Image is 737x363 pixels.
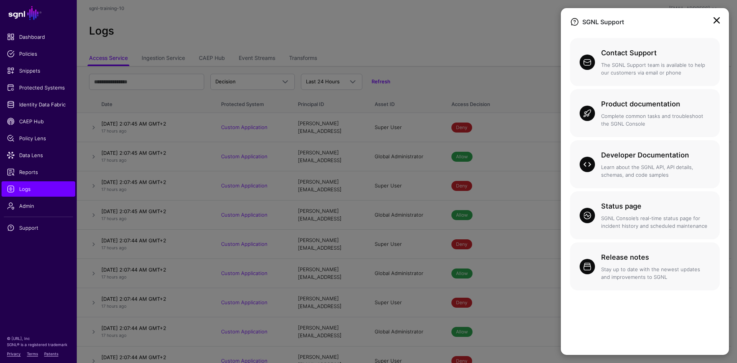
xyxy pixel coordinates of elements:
[601,113,710,128] p: Complete common tasks and troubleshoot the SGNL Console
[601,201,710,212] h3: Status page
[570,242,720,290] a: Release notesStay up to date with the newest updates and improvements to SGNL
[582,18,720,26] h2: SGNL Support
[601,252,710,263] h3: Release notes
[601,99,710,109] h3: Product documentation
[601,215,710,230] p: SGNL Console’s real-time status page for incident history and scheduled maintenance
[570,140,720,188] a: Developer DocumentationLearn about the SGNL API, API details, schemas, and code samples
[601,150,710,161] h3: Developer Documentation
[601,164,710,179] p: Learn about the SGNL API, API details, schemas, and code samples
[601,61,710,76] p: The SGNL Support team is available to help our customers via email or phone
[570,191,720,239] a: Status pageSGNL Console’s real-time status page for incident history and scheduled maintenance
[601,266,710,281] p: Stay up to date with the newest updates and improvements to SGNL
[601,48,710,58] h3: Contact Support
[570,89,720,137] a: Product documentationComplete common tasks and troubleshoot the SGNL Console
